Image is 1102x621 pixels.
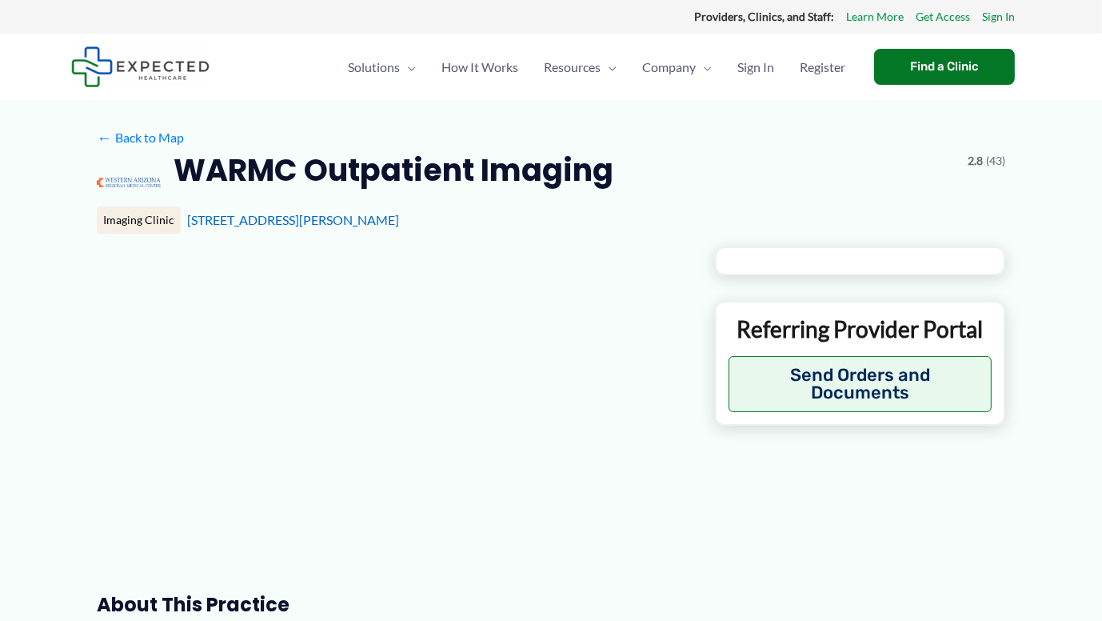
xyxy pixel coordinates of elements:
a: ResourcesMenu Toggle [531,39,629,95]
button: Send Orders and Documents [729,356,992,412]
span: Menu Toggle [601,39,617,95]
a: Sign In [725,39,787,95]
a: Find a Clinic [874,49,1015,85]
a: Register [787,39,858,95]
a: Get Access [916,6,970,27]
img: Expected Healthcare Logo - side, dark font, small [71,46,210,87]
a: SolutionsMenu Toggle [335,39,429,95]
nav: Primary Site Navigation [335,39,858,95]
p: Referring Provider Portal [729,315,992,343]
a: Sign In [982,6,1015,27]
a: CompanyMenu Toggle [629,39,725,95]
span: Menu Toggle [696,39,712,95]
h3: About this practice [97,592,689,617]
span: Register [800,39,845,95]
span: Sign In [737,39,774,95]
span: How It Works [441,39,518,95]
span: Solutions [348,39,400,95]
a: Learn More [846,6,904,27]
h2: WARMC Outpatient Imaging [174,150,613,190]
strong: Providers, Clinics, and Staff: [694,10,834,23]
span: (43) [986,150,1005,171]
span: ← [97,130,112,145]
a: How It Works [429,39,531,95]
span: Menu Toggle [400,39,416,95]
span: Company [642,39,696,95]
span: 2.8 [968,150,983,171]
a: [STREET_ADDRESS][PERSON_NAME] [187,212,399,227]
span: Resources [544,39,601,95]
a: ←Back to Map [97,126,184,150]
div: Imaging Clinic [97,206,181,234]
